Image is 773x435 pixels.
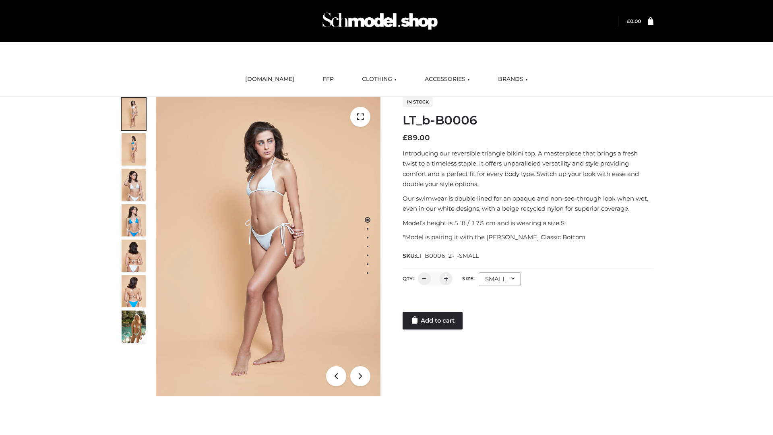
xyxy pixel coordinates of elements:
[356,70,403,88] a: CLOTHING
[316,70,340,88] a: FFP
[320,5,440,37] img: Schmodel Admin 964
[239,70,300,88] a: [DOMAIN_NAME]
[403,113,653,128] h1: LT_b-B0006
[627,18,641,24] bdi: 0.00
[419,70,476,88] a: ACCESSORIES
[122,169,146,201] img: ArielClassicBikiniTop_CloudNine_AzureSky_OW114ECO_3-scaled.jpg
[122,311,146,343] img: Arieltop_CloudNine_AzureSky2.jpg
[403,251,480,261] span: SKU:
[403,312,463,329] a: Add to cart
[403,133,430,142] bdi: 89.00
[122,133,146,166] img: ArielClassicBikiniTop_CloudNine_AzureSky_OW114ECO_2-scaled.jpg
[403,275,414,282] label: QTY:
[122,204,146,236] img: ArielClassicBikiniTop_CloudNine_AzureSky_OW114ECO_4-scaled.jpg
[627,18,630,24] span: £
[416,252,479,259] span: LT_B0006_2-_-SMALL
[122,240,146,272] img: ArielClassicBikiniTop_CloudNine_AzureSky_OW114ECO_7-scaled.jpg
[492,70,534,88] a: BRANDS
[403,97,433,107] span: In stock
[156,97,380,396] img: ArielClassicBikiniTop_CloudNine_AzureSky_OW114ECO_1
[403,133,407,142] span: £
[403,218,653,228] p: Model’s height is 5 ‘8 / 173 cm and is wearing a size S.
[122,275,146,307] img: ArielClassicBikiniTop_CloudNine_AzureSky_OW114ECO_8-scaled.jpg
[627,18,641,24] a: £0.00
[403,193,653,214] p: Our swimwear is double lined for an opaque and non-see-through look when wet, even in our white d...
[122,98,146,130] img: ArielClassicBikiniTop_CloudNine_AzureSky_OW114ECO_1-scaled.jpg
[403,232,653,242] p: *Model is pairing it with the [PERSON_NAME] Classic Bottom
[479,272,521,286] div: SMALL
[462,275,475,282] label: Size:
[403,148,653,189] p: Introducing our reversible triangle bikini top. A masterpiece that brings a fresh twist to a time...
